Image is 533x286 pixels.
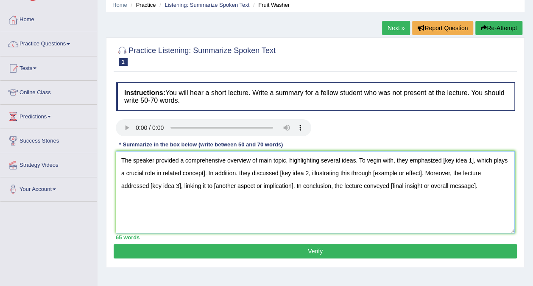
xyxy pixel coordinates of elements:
[251,1,290,9] li: Fruit Washer
[119,58,128,66] span: 1
[382,21,410,35] a: Next »
[0,177,97,199] a: Your Account
[116,140,286,149] div: * Summarize in the box below (write between 50 and 70 words)
[114,244,517,258] button: Verify
[124,89,165,96] b: Instructions:
[475,21,522,35] button: Re-Attempt
[0,8,97,29] a: Home
[116,233,515,241] div: 65 words
[0,105,97,126] a: Predictions
[165,2,249,8] a: Listening: Summarize Spoken Text
[0,153,97,174] a: Strategy Videos
[412,21,473,35] button: Report Question
[0,56,97,78] a: Tests
[0,81,97,102] a: Online Class
[0,32,97,53] a: Practice Questions
[112,2,127,8] a: Home
[116,45,276,66] h2: Practice Listening: Summarize Spoken Text
[128,1,156,9] li: Practice
[116,82,515,111] h4: You will hear a short lecture. Write a summary for a fellow student who was not present at the le...
[0,129,97,150] a: Success Stories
